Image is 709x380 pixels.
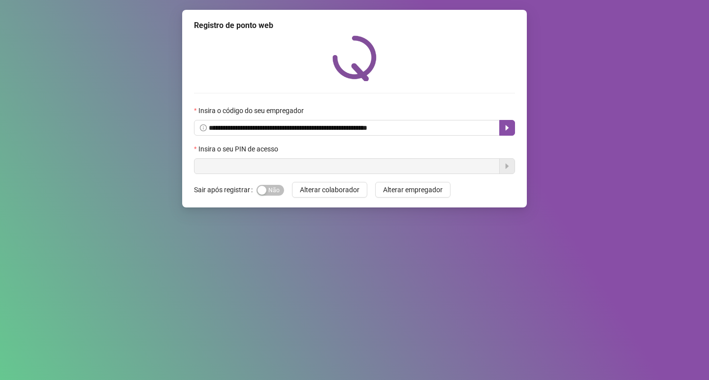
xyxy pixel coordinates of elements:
label: Insira o código do seu empregador [194,105,310,116]
span: Alterar empregador [383,184,443,195]
span: Alterar colaborador [300,184,359,195]
label: Insira o seu PIN de acesso [194,144,285,154]
span: info-circle [200,124,207,131]
span: caret-right [503,124,511,132]
img: QRPoint [332,35,377,81]
button: Alterar colaborador [292,182,367,198]
div: Registro de ponto web [194,20,515,31]
button: Alterar empregador [375,182,451,198]
label: Sair após registrar [194,182,257,198]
